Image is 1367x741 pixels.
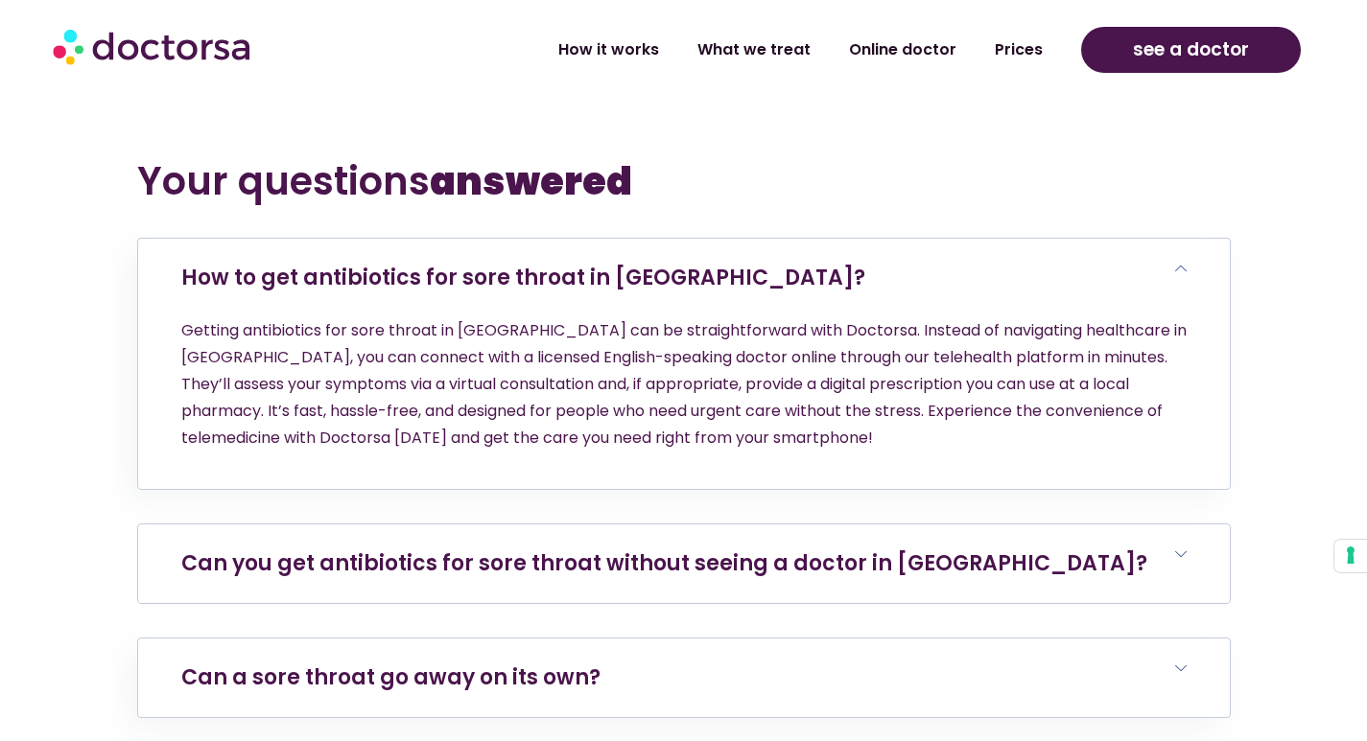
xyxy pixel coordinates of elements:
h6: Can a sore throat go away on its own? [138,638,1230,717]
a: see a doctor [1081,27,1301,73]
a: Can a sore throat go away on its own? [181,662,601,692]
a: How to get antibiotics for sore throat in [GEOGRAPHIC_DATA]? [181,263,865,292]
span: see a doctor [1133,35,1249,65]
a: How it works [539,28,678,72]
b: answered [430,154,632,208]
a: Can you get antibiotics for sore throat without seeing a doctor in [GEOGRAPHIC_DATA]? [181,548,1147,578]
h6: Can you get antibiotics for sore throat without seeing a doctor in [GEOGRAPHIC_DATA]? [138,524,1230,603]
h6: How to get antibiotics for sore throat in [GEOGRAPHIC_DATA]? [138,239,1230,317]
a: What we treat [678,28,830,72]
a: Online doctor [830,28,976,72]
div: How to get antibiotics for sore throat in [GEOGRAPHIC_DATA]? [138,317,1230,489]
a: Prices [976,28,1062,72]
p: Getting antibiotics for sore throat in [GEOGRAPHIC_DATA] can be straightforward with Doctorsa. In... [181,317,1187,452]
button: Your consent preferences for tracking technologies [1334,540,1367,572]
nav: Menu [363,28,1062,72]
h2: Your questions [137,158,1231,204]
